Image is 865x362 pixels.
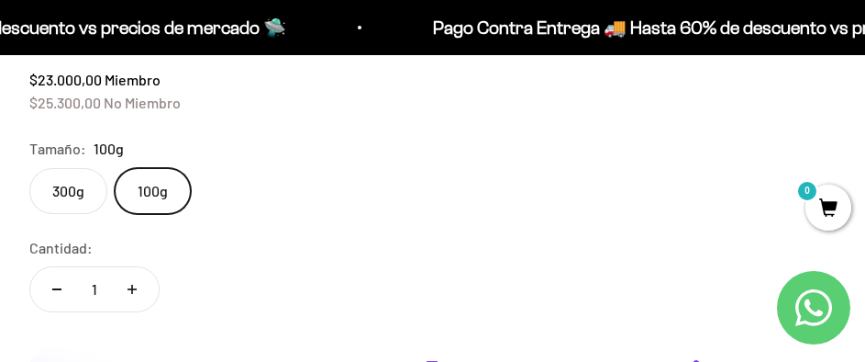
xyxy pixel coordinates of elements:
mark: 0 [796,180,818,202]
span: 100g [94,137,124,161]
label: Cantidad: [29,236,93,260]
button: Reducir cantidad [30,267,83,311]
a: 0 [805,199,851,220]
span: $23.000,00 [29,71,102,88]
span: Miembro [105,71,161,88]
span: No Miembro [104,94,181,111]
legend: Tamaño: [29,137,86,161]
button: Aumentar cantidad [105,267,159,311]
span: $25.300,00 [29,94,101,111]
